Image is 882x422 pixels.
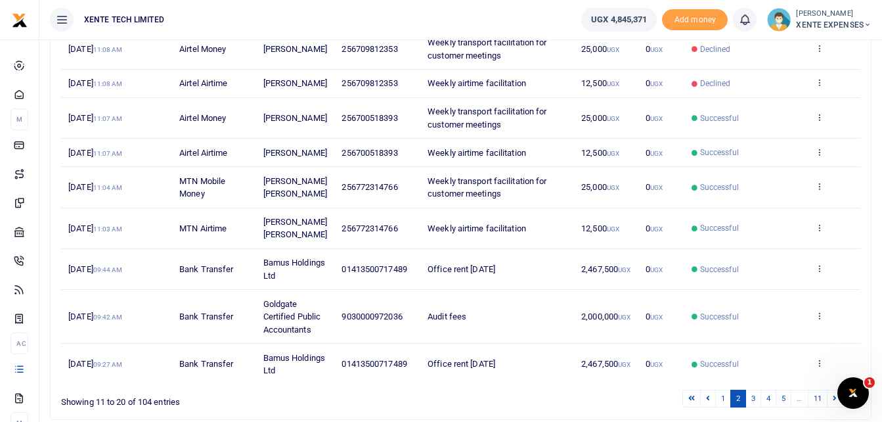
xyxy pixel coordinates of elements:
[618,314,630,321] small: UGX
[581,312,630,321] span: 2,000,000
[646,182,663,192] span: 0
[428,312,466,321] span: Audit fees
[576,8,662,32] li: Wallet ballance
[93,115,123,122] small: 11:07 AM
[93,314,123,321] small: 09:42 AM
[650,361,663,368] small: UGX
[68,113,122,123] span: [DATE]
[342,264,407,274] span: 01413500717489
[263,44,327,54] span: [PERSON_NAME]
[767,8,871,32] a: profile-user [PERSON_NAME] XENTE EXPENSES
[342,359,407,369] span: 01413500717489
[428,78,526,88] span: Weekly airtime facilitation
[646,78,663,88] span: 0
[428,264,495,274] span: Office rent [DATE]
[342,312,402,321] span: 9030000972036
[263,113,327,123] span: [PERSON_NAME]
[796,9,871,20] small: [PERSON_NAME]
[93,46,123,53] small: 11:08 AM
[179,176,225,199] span: MTN Mobile Money
[607,80,619,87] small: UGX
[700,181,739,193] span: Successful
[745,390,761,408] a: 3
[12,14,28,24] a: logo-small logo-large logo-large
[650,46,663,53] small: UGX
[646,312,663,321] span: 0
[428,223,526,233] span: Weekly airtime facilitation
[12,12,28,28] img: logo-small
[68,312,122,321] span: [DATE]
[730,390,746,408] a: 2
[700,358,739,370] span: Successful
[179,312,233,321] span: Bank Transfer
[93,361,123,368] small: 09:27 AM
[342,182,397,192] span: 256772314766
[650,184,663,191] small: UGX
[796,19,871,31] span: XENTE EXPENSES
[650,225,663,233] small: UGX
[179,223,227,233] span: MTN Airtime
[581,223,619,233] span: 12,500
[342,223,397,233] span: 256772314766
[646,264,663,274] span: 0
[581,44,619,54] span: 25,000
[618,361,630,368] small: UGX
[68,223,122,233] span: [DATE]
[700,78,731,89] span: Declined
[837,377,869,409] iframe: Intercom live chat
[591,13,647,26] span: UGX 4,845,371
[581,264,630,274] span: 2,467,500
[646,148,663,158] span: 0
[700,264,739,275] span: Successful
[342,113,397,123] span: 256700518393
[700,112,739,124] span: Successful
[342,44,397,54] span: 256709812353
[650,266,663,273] small: UGX
[607,184,619,191] small: UGX
[650,115,663,122] small: UGX
[93,225,123,233] small: 11:03 AM
[68,148,122,158] span: [DATE]
[650,314,663,321] small: UGX
[263,258,325,281] span: Bamus Holdings Ltd
[776,390,791,408] a: 5
[646,359,663,369] span: 0
[650,80,663,87] small: UGX
[11,108,28,130] li: M
[700,43,731,55] span: Declined
[767,8,791,32] img: profile-user
[179,78,227,88] span: Airtel Airtime
[618,266,630,273] small: UGX
[662,9,728,31] span: Add money
[581,359,630,369] span: 2,467,500
[68,78,122,88] span: [DATE]
[342,148,397,158] span: 256700518393
[700,222,739,234] span: Successful
[68,359,122,369] span: [DATE]
[607,115,619,122] small: UGX
[61,388,389,409] div: Showing 11 to 20 of 104 entries
[646,113,663,123] span: 0
[581,182,619,192] span: 25,000
[263,78,327,88] span: [PERSON_NAME]
[607,225,619,233] small: UGX
[428,37,546,60] span: Weekly transport facilitation for customer meetings
[662,14,728,24] a: Add money
[179,113,226,123] span: Airtel Money
[93,184,123,191] small: 11:04 AM
[581,8,657,32] a: UGX 4,845,371
[581,113,619,123] span: 25,000
[179,44,226,54] span: Airtel Money
[761,390,776,408] a: 4
[607,46,619,53] small: UGX
[646,44,663,54] span: 0
[263,353,325,376] span: Bamus Holdings Ltd
[263,176,327,199] span: [PERSON_NAME] [PERSON_NAME]
[428,359,495,369] span: Office rent [DATE]
[179,359,233,369] span: Bank Transfer
[428,106,546,129] span: Weekly transport facilitation for customer meetings
[11,333,28,354] li: Ac
[342,78,397,88] span: 256709812353
[662,9,728,31] li: Toup your wallet
[263,148,327,158] span: [PERSON_NAME]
